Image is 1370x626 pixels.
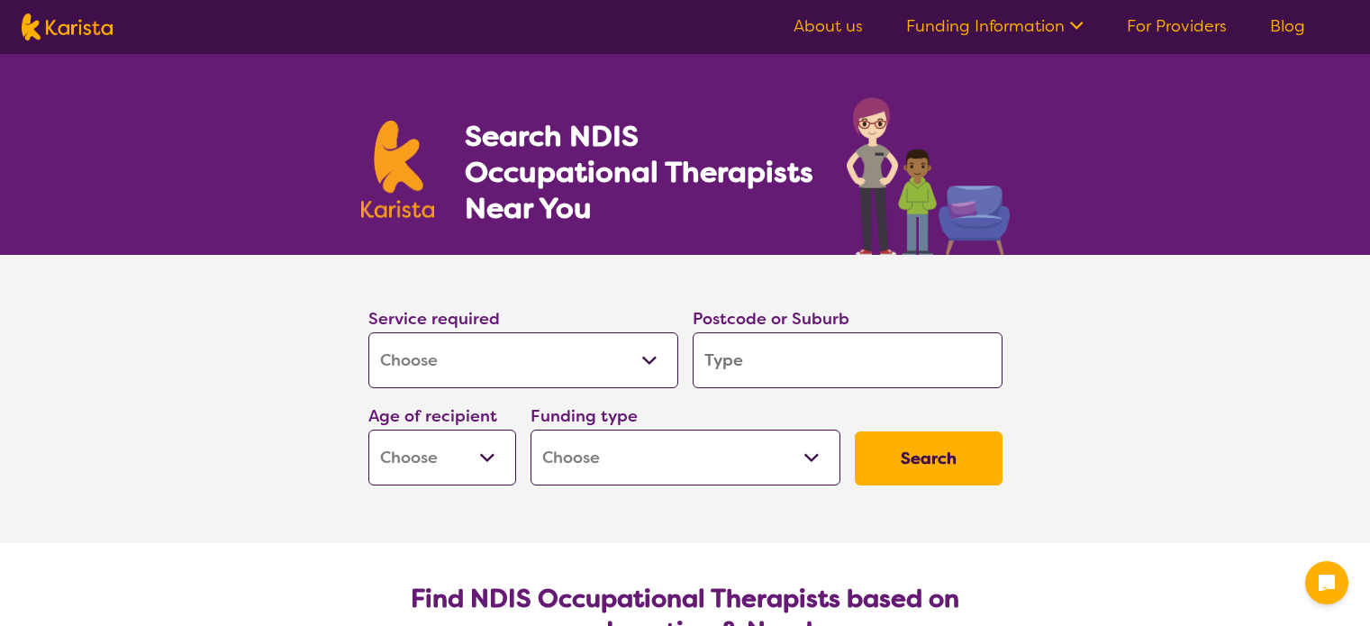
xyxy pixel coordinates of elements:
[22,14,113,41] img: Karista logo
[693,308,849,330] label: Postcode or Suburb
[531,405,638,427] label: Funding type
[368,308,500,330] label: Service required
[368,405,497,427] label: Age of recipient
[906,15,1084,37] a: Funding Information
[1270,15,1305,37] a: Blog
[855,431,1003,485] button: Search
[361,121,435,218] img: Karista logo
[693,332,1003,388] input: Type
[465,118,815,226] h1: Search NDIS Occupational Therapists Near You
[1127,15,1227,37] a: For Providers
[794,15,863,37] a: About us
[847,97,1010,255] img: occupational-therapy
